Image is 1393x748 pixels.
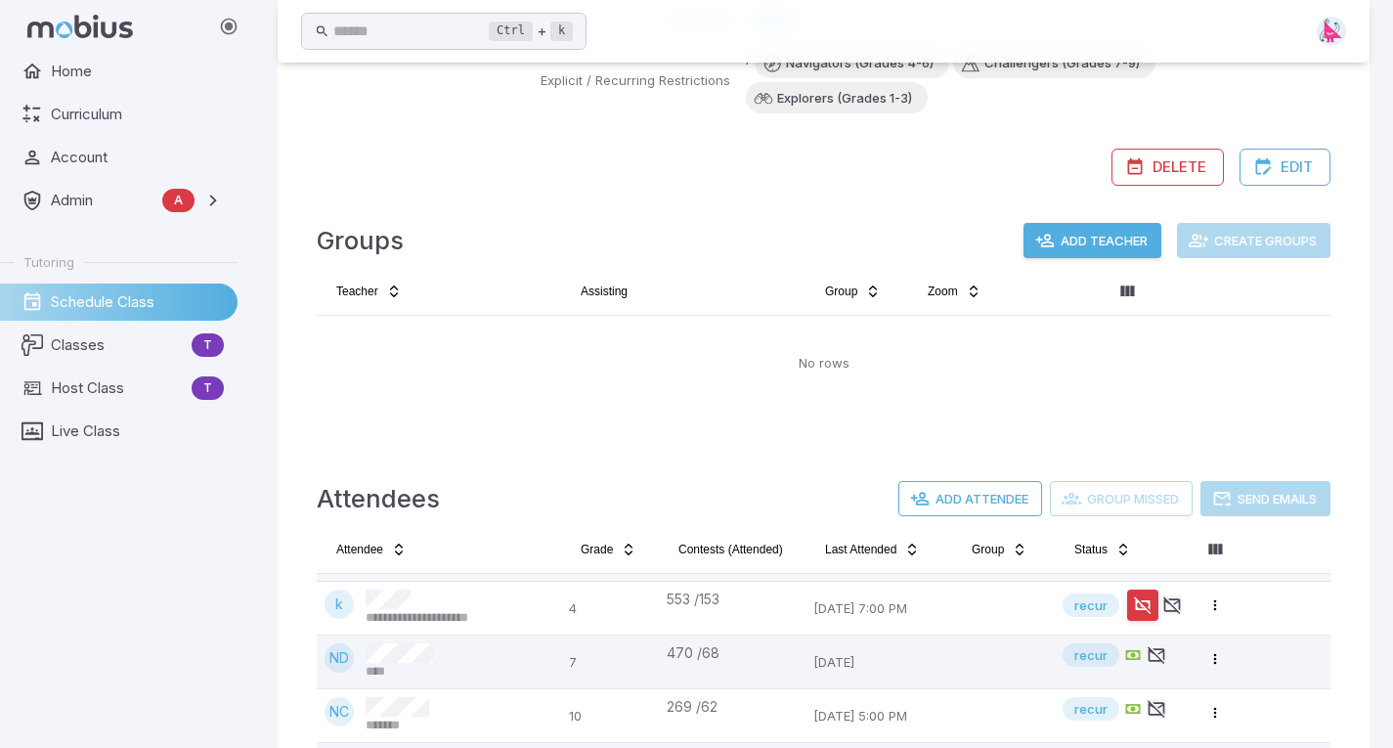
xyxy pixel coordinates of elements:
button: Delete [1111,149,1224,186]
kbd: Ctrl [489,22,533,41]
span: Group [825,284,857,299]
p: [DATE] 5:00 PM [813,697,944,734]
button: Status [1063,534,1143,565]
div: 553 / 153 [667,590,798,609]
span: Schedule Class [51,291,224,313]
button: Contests (Attended) [667,534,795,565]
div: NC [325,697,354,726]
span: Last Attended [825,542,896,557]
span: Account [51,147,224,168]
button: Group [960,534,1039,565]
button: Add Attendee [898,481,1042,516]
span: Zoom [928,284,958,299]
span: Explorers (Grades 1-3) [762,88,928,108]
kbd: k [550,22,573,41]
button: Last Attended [813,534,932,565]
h4: Groups [317,221,404,260]
span: Admin [51,190,154,211]
span: Grade [581,542,613,557]
span: A [162,191,195,210]
img: right-triangle.svg [1317,17,1346,46]
span: Curriculum [51,104,224,125]
span: Assisting [581,284,628,299]
span: T [192,378,224,398]
button: Teacher [325,276,414,307]
span: T [192,335,224,355]
span: Group [972,542,1004,557]
p: 10 [569,697,651,734]
span: recur [1063,645,1119,665]
p: 7 [569,643,651,681]
div: 470 / 68 [667,643,798,663]
span: Live Class [51,420,224,442]
span: Host Class [51,377,184,399]
span: Teacher [336,284,378,299]
button: Attendee [325,534,418,565]
span: recur [1063,595,1119,615]
button: Column visibility [1111,276,1143,307]
button: Group [813,276,892,307]
p: Explicit / Recurring Restrictions [541,70,730,90]
p: [DATE] [813,643,944,681]
button: Add Teacher [1023,223,1161,258]
p: [DATE] 7:00 PM [813,590,944,627]
div: ND [325,643,354,673]
button: Grade [569,534,648,565]
span: recur [1063,699,1119,719]
div: / [746,47,1330,113]
div: k [325,590,354,619]
span: Attendee [336,542,383,557]
button: Zoom [916,276,993,307]
p: 4 [569,590,651,627]
span: Tutoring [23,253,74,271]
span: Home [51,61,224,82]
div: 269 / 62 [667,697,798,717]
button: Edit [1240,149,1330,186]
h4: Attendees [317,479,440,518]
p: No rows [799,353,849,373]
span: Contests (Attended) [678,542,783,557]
span: Status [1074,542,1108,557]
button: Assisting [569,276,639,307]
span: Classes [51,334,184,356]
div: + [489,20,573,43]
button: Column visibility [1199,534,1231,565]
